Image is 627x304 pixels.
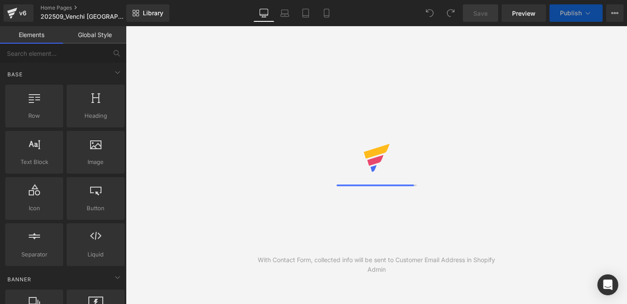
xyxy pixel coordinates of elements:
[63,26,126,44] a: Global Style
[512,9,536,18] span: Preview
[8,250,61,259] span: Separator
[8,204,61,213] span: Icon
[69,157,122,167] span: Image
[502,4,546,22] a: Preview
[69,250,122,259] span: Liquid
[17,7,28,19] div: v6
[251,255,502,274] div: With Contact Form, collected info will be sent to Customer Email Address in Shopify Admin
[442,4,459,22] button: Redo
[143,9,163,17] span: Library
[295,4,316,22] a: Tablet
[126,4,169,22] a: New Library
[421,4,438,22] button: Undo
[549,4,603,22] button: Publish
[316,4,337,22] a: Mobile
[69,111,122,120] span: Heading
[253,4,274,22] a: Desktop
[8,111,61,120] span: Row
[8,157,61,167] span: Text Block
[473,9,488,18] span: Save
[3,4,34,22] a: v6
[560,10,582,17] span: Publish
[40,4,141,11] a: Home Pages
[7,70,24,79] span: Base
[606,4,624,22] button: More
[597,274,618,295] div: Open Intercom Messenger
[274,4,295,22] a: Laptop
[40,13,124,20] span: 202509_Venchi [GEOGRAPHIC_DATA]
[69,204,122,213] span: Button
[7,275,32,284] span: Banner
